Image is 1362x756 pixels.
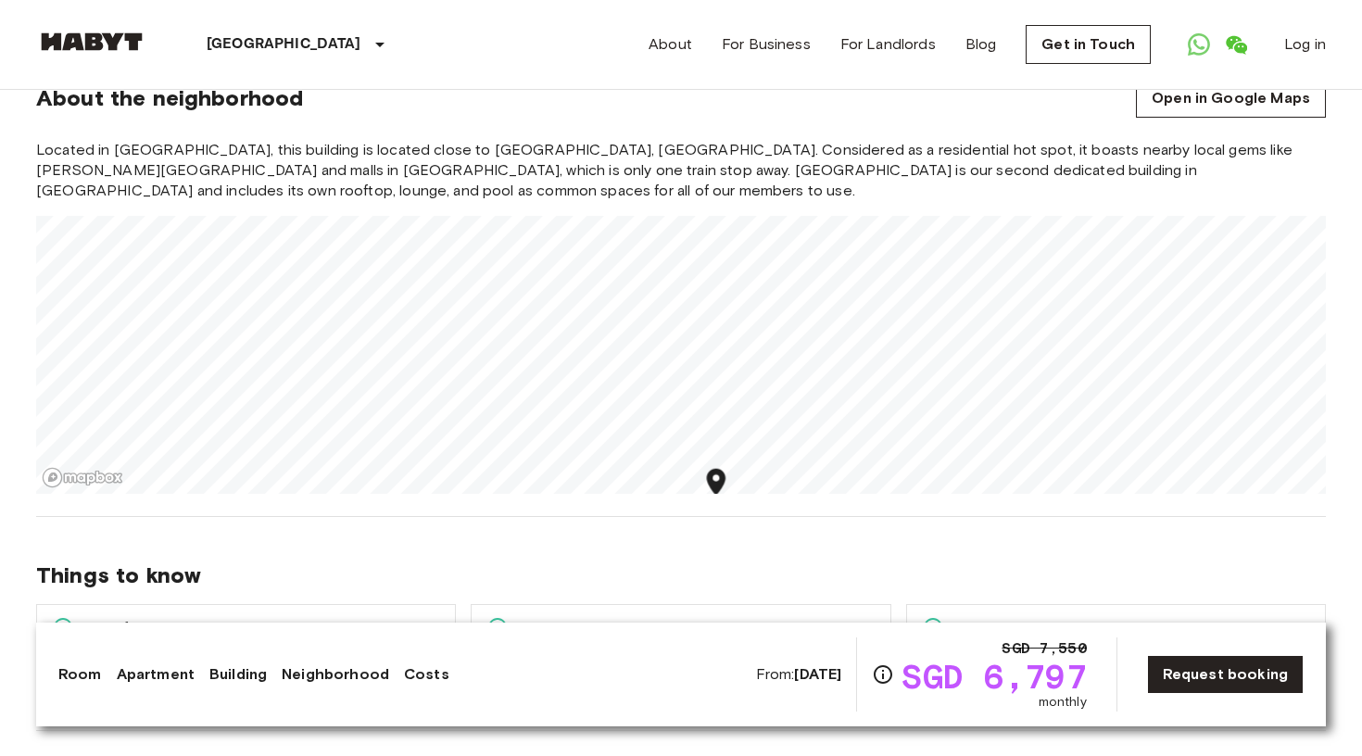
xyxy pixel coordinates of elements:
[509,616,779,640] span: All inclusive monthly rent payment
[74,616,279,640] span: Fully furnished apartment
[1039,693,1087,712] span: monthly
[965,33,997,56] a: Blog
[1002,637,1086,660] span: SGD 7,550
[117,663,195,686] a: Apartment
[36,561,1326,589] span: Things to know
[840,33,936,56] a: For Landlords
[1217,26,1255,63] a: Open WeChat
[472,605,889,651] div: All inclusive monthly rent payment
[794,665,841,683] b: [DATE]
[282,663,389,686] a: Neighborhood
[36,32,147,51] img: Habyt
[1147,655,1304,694] a: Request booking
[649,33,692,56] a: About
[1026,25,1151,64] a: Get in Touch
[872,663,894,686] svg: Check cost overview for full price breakdown. Please note that discounts apply to new joiners onl...
[700,466,732,504] div: Map marker
[36,84,303,112] span: About the neighborhood
[1180,26,1217,63] a: Open WhatsApp
[907,605,1325,651] div: Smooth booking process
[36,216,1326,494] canvas: Map
[42,467,123,488] a: Mapbox logo
[944,616,1147,640] span: Smooth booking process
[58,663,102,686] a: Room
[36,140,1326,201] span: Located in [GEOGRAPHIC_DATA], this building is located close to [GEOGRAPHIC_DATA], [GEOGRAPHIC_DA...
[209,663,267,686] a: Building
[404,663,449,686] a: Costs
[722,33,811,56] a: For Business
[37,605,455,651] div: Fully furnished apartment
[207,33,361,56] p: [GEOGRAPHIC_DATA]
[902,660,1086,693] span: SGD 6,797
[1136,79,1326,118] a: Open in Google Maps
[756,664,842,685] span: From:
[1284,33,1326,56] a: Log in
